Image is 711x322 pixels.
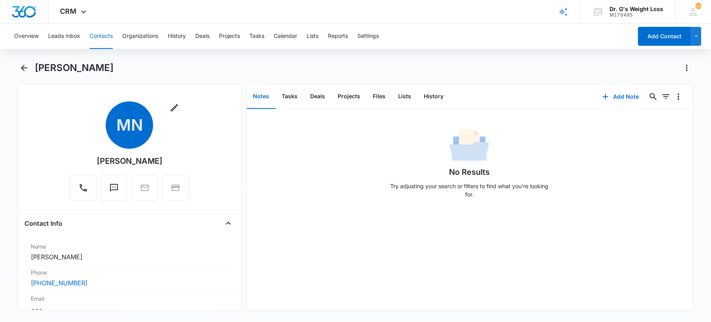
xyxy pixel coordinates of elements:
p: Try adjusting your search or filters to find what you’re looking for. [387,182,552,198]
span: 13 [696,3,702,9]
button: Notes [247,84,276,109]
div: account id [610,12,664,18]
button: History [168,24,186,49]
label: Phone [31,268,228,277]
button: History [418,84,450,109]
button: Settings [357,24,379,49]
button: Contacts [90,24,113,49]
button: Overflow Menu [672,90,685,103]
img: No Data [450,127,489,166]
button: Actions [681,62,693,74]
button: Text [101,175,127,201]
button: Calendar [274,24,297,49]
div: Email--- [24,291,235,317]
button: Reports [328,24,348,49]
div: account name [610,6,664,12]
div: [PERSON_NAME] [97,155,163,167]
button: Projects [332,84,367,109]
div: Phone[PHONE_NUMBER] [24,265,235,291]
div: notifications count [696,3,702,9]
span: CRM [60,7,77,15]
h4: Contact Info [24,219,62,228]
div: Name[PERSON_NAME] [24,239,235,265]
button: Close [222,217,235,230]
button: Deals [304,84,332,109]
button: Add Contact [638,27,691,46]
button: Call [70,175,96,201]
a: Call [70,187,96,194]
button: Lists [307,24,318,49]
button: Organizations [122,24,158,49]
dd: [PERSON_NAME] [31,252,228,262]
button: Leads Inbox [48,24,80,49]
span: MN [106,101,153,149]
label: Name [31,242,228,251]
button: Lists [392,84,418,109]
a: [PHONE_NUMBER] [31,278,88,288]
button: Search... [647,90,660,103]
button: Projects [219,24,240,49]
h1: [PERSON_NAME] [35,62,114,74]
button: Tasks [276,84,304,109]
button: Deals [195,24,210,49]
dd: --- [31,304,228,314]
button: Add Note [595,87,647,106]
button: Overview [14,24,39,49]
h1: No Results [449,166,490,178]
button: Files [367,84,392,109]
button: Back [18,62,30,74]
button: Filters [660,90,672,103]
button: Tasks [249,24,264,49]
a: Text [101,187,127,194]
label: Email [31,294,228,303]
